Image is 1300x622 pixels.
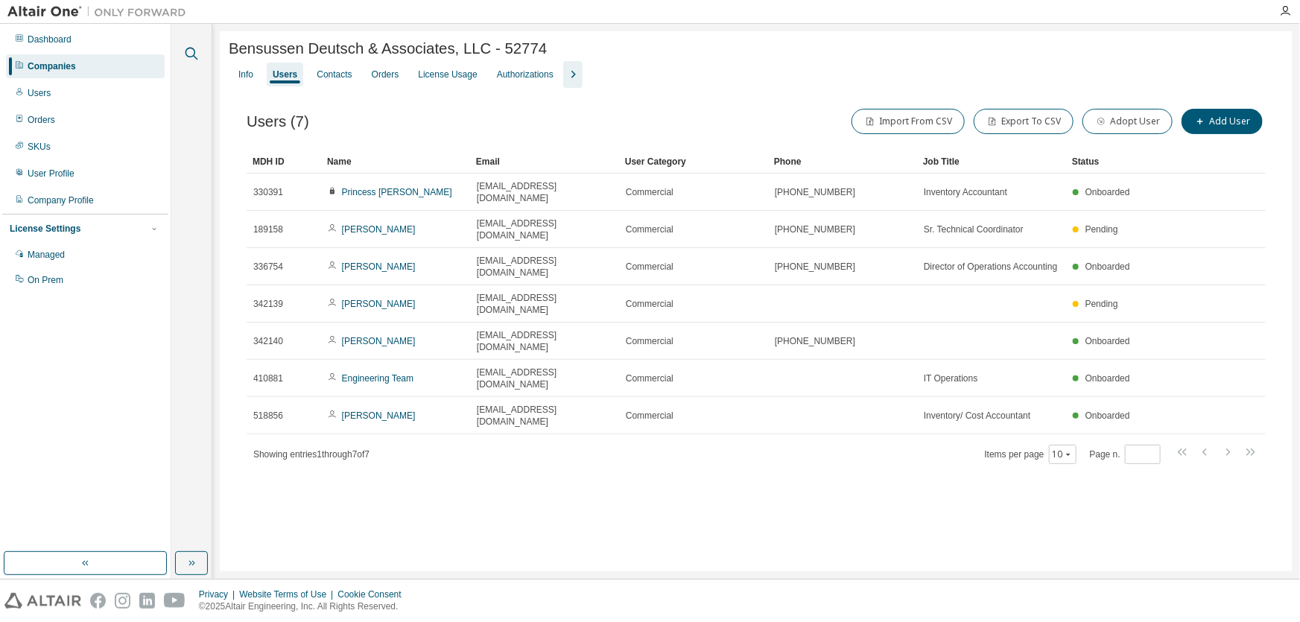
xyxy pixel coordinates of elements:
[1085,299,1118,309] span: Pending
[985,445,1077,464] span: Items per page
[625,150,762,174] div: User Category
[477,180,612,204] span: [EMAIL_ADDRESS][DOMAIN_NAME]
[923,150,1060,174] div: Job Title
[418,69,477,80] div: License Usage
[477,218,612,241] span: [EMAIL_ADDRESS][DOMAIN_NAME]
[1072,150,1177,174] div: Status
[477,404,612,428] span: [EMAIL_ADDRESS][DOMAIN_NAME]
[372,69,399,80] div: Orders
[1082,109,1173,134] button: Adopt User
[342,261,416,272] a: [PERSON_NAME]
[199,600,410,613] p: © 2025 Altair Engineering, Inc. All Rights Reserved.
[337,588,410,600] div: Cookie Consent
[253,261,283,273] span: 336754
[924,186,1007,198] span: Inventory Accountant
[1085,373,1130,384] span: Onboarded
[1085,336,1130,346] span: Onboarded
[253,186,283,198] span: 330391
[626,298,673,310] span: Commercial
[342,299,416,309] a: [PERSON_NAME]
[253,410,283,422] span: 518856
[774,150,911,174] div: Phone
[1085,187,1130,197] span: Onboarded
[28,87,51,99] div: Users
[28,274,63,286] div: On Prem
[1053,448,1073,460] button: 10
[4,593,81,609] img: altair_logo.svg
[28,141,51,153] div: SKUs
[477,292,612,316] span: [EMAIL_ADDRESS][DOMAIN_NAME]
[253,372,283,384] span: 410881
[229,40,547,57] span: Bensussen Deutsch & Associates, LLC - 52774
[327,150,464,174] div: Name
[477,329,612,353] span: [EMAIL_ADDRESS][DOMAIN_NAME]
[28,249,65,261] div: Managed
[477,255,612,279] span: [EMAIL_ADDRESS][DOMAIN_NAME]
[924,410,1030,422] span: Inventory/ Cost Accountant
[238,69,253,80] div: Info
[775,335,855,347] span: [PHONE_NUMBER]
[90,593,106,609] img: facebook.svg
[253,150,315,174] div: MDH ID
[626,223,673,235] span: Commercial
[626,261,673,273] span: Commercial
[253,223,283,235] span: 189158
[924,372,977,384] span: IT Operations
[115,593,130,609] img: instagram.svg
[342,224,416,235] a: [PERSON_NAME]
[1182,109,1263,134] button: Add User
[28,60,76,72] div: Companies
[626,335,673,347] span: Commercial
[342,410,416,421] a: [PERSON_NAME]
[28,34,72,45] div: Dashboard
[164,593,186,609] img: youtube.svg
[317,69,352,80] div: Contacts
[775,261,855,273] span: [PHONE_NUMBER]
[7,4,194,19] img: Altair One
[28,194,94,206] div: Company Profile
[253,298,283,310] span: 342139
[1090,445,1161,464] span: Page n.
[626,410,673,422] span: Commercial
[1085,410,1130,421] span: Onboarded
[775,186,855,198] span: [PHONE_NUMBER]
[342,373,414,384] a: Engineering Team
[139,593,155,609] img: linkedin.svg
[924,261,1057,273] span: Director of Operations Accounting
[253,449,370,460] span: Showing entries 1 through 7 of 7
[1085,261,1130,272] span: Onboarded
[852,109,965,134] button: Import From CSV
[10,223,80,235] div: License Settings
[974,109,1074,134] button: Export To CSV
[342,336,416,346] a: [PERSON_NAME]
[342,187,452,197] a: Princess [PERSON_NAME]
[497,69,554,80] div: Authorizations
[477,366,612,390] span: [EMAIL_ADDRESS][DOMAIN_NAME]
[28,114,55,126] div: Orders
[239,588,337,600] div: Website Terms of Use
[476,150,613,174] div: Email
[199,588,239,600] div: Privacy
[775,223,855,235] span: [PHONE_NUMBER]
[626,372,673,384] span: Commercial
[1085,224,1118,235] span: Pending
[924,223,1024,235] span: Sr. Technical Coordinator
[28,168,74,180] div: User Profile
[247,113,309,130] span: Users (7)
[253,335,283,347] span: 342140
[273,69,297,80] div: Users
[626,186,673,198] span: Commercial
